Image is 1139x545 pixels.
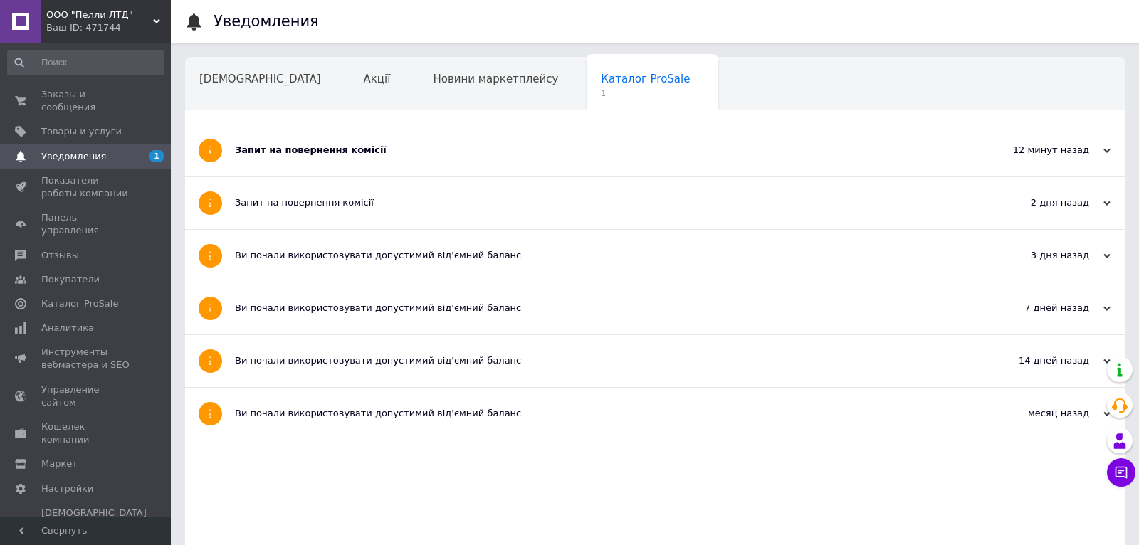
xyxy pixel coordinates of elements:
div: 2 дня назад [968,196,1111,209]
span: Товары и услуги [41,125,122,138]
span: Аналитика [41,322,94,334]
span: Акції [364,73,391,85]
div: Запит на повернення комісії [235,144,968,157]
div: Ви почали використовувати допустимий від'ємний баланс [235,354,968,367]
h1: Уведомления [214,13,319,30]
span: Маркет [41,457,78,470]
div: Ваш ID: 471744 [46,21,171,34]
div: Запит на повернення комісії [235,196,968,209]
button: Чат с покупателем [1107,458,1135,487]
div: Ви почали використовувати допустимий від'ємний баланс [235,302,968,314]
div: Ви почали використовувати допустимий від'ємний баланс [235,249,968,262]
span: Новини маркетплейсу [433,73,558,85]
span: OOO "Пелли ЛТД" [46,9,153,21]
span: Показатели работы компании [41,174,132,200]
input: Поиск [7,50,164,75]
span: Каталог ProSale [601,73,690,85]
span: Инструменты вебмастера и SEO [41,346,132,371]
span: 1 [149,150,164,162]
span: Кошелек компании [41,420,132,446]
span: Отзывы [41,249,79,262]
span: Каталог ProSale [41,297,118,310]
div: 12 минут назад [968,144,1111,157]
span: Управление сайтом [41,383,132,409]
span: Панель управления [41,211,132,237]
span: Уведомления [41,150,106,163]
div: 3 дня назад [968,249,1111,262]
span: 1 [601,88,690,99]
div: 14 дней назад [968,354,1111,367]
span: Покупатели [41,273,100,286]
span: Настройки [41,482,93,495]
div: 7 дней назад [968,302,1111,314]
span: Заказы и сообщения [41,88,132,114]
span: [DEMOGRAPHIC_DATA] [199,73,321,85]
div: месяц назад [968,407,1111,420]
div: Ви почали використовувати допустимий від'ємний баланс [235,407,968,420]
